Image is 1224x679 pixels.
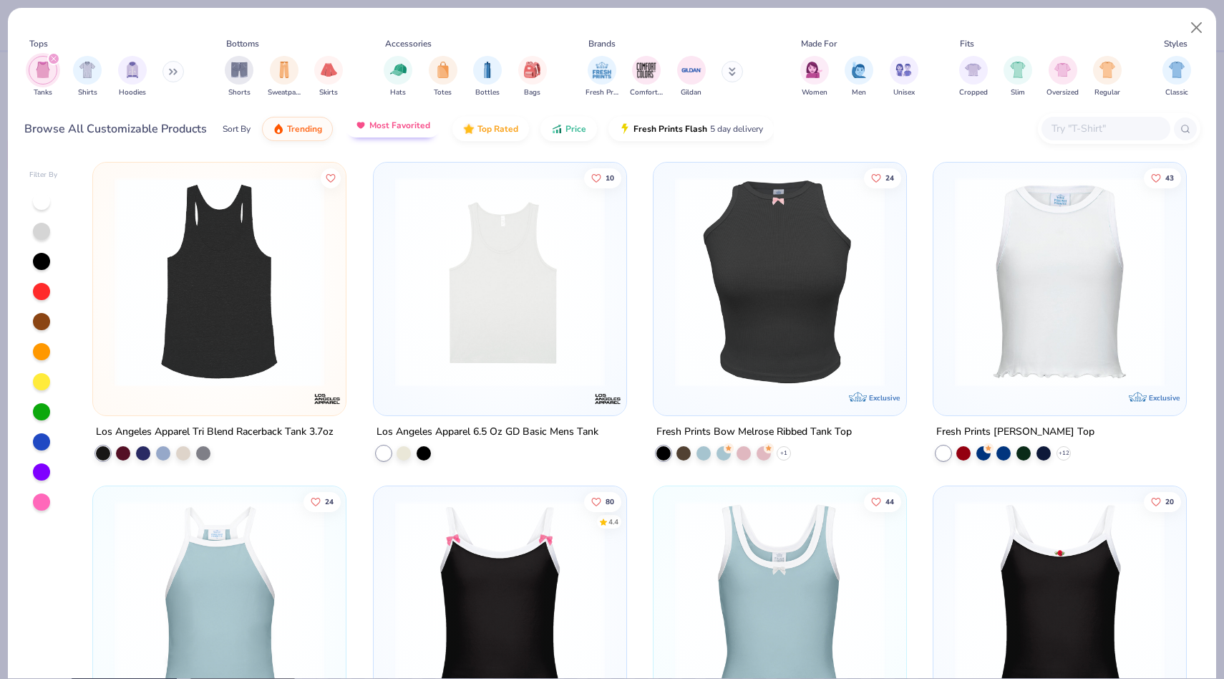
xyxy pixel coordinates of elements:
[321,168,341,188] button: Like
[29,170,58,180] div: Filter By
[452,117,529,141] button: Top Rated
[96,423,334,441] div: Los Angeles Apparel Tri Blend Racerback Tank 3.7oz
[586,56,618,98] button: filter button
[435,62,451,78] img: Totes Image
[677,56,706,98] div: filter for Gildan
[73,56,102,98] div: filter for Shirts
[586,87,618,98] span: Fresh Prints
[388,177,612,387] img: 7f215b9c-1b57-4a62-9542-578c52e44a24
[806,62,822,78] img: Women Image
[583,168,621,188] button: Like
[385,37,432,50] div: Accessories
[959,87,988,98] span: Cropped
[29,56,57,98] div: filter for Tanks
[948,177,1172,387] img: 77944df5-e76b-4334-8282-15ad299dbe6a
[800,56,829,98] button: filter button
[960,37,974,50] div: Fits
[1059,449,1069,458] span: + 12
[1165,174,1174,181] span: 43
[518,56,547,98] div: filter for Bags
[1093,56,1122,98] button: filter button
[225,56,253,98] div: filter for Shorts
[1099,62,1116,78] img: Regular Image
[325,499,334,506] span: 24
[344,113,441,138] button: Most Favorited
[1011,87,1025,98] span: Slim
[800,56,829,98] div: filter for Women
[965,62,981,78] img: Cropped Image
[801,37,837,50] div: Made For
[473,56,502,98] button: filter button
[314,385,342,413] img: Los Angeles Apparel logo
[852,87,866,98] span: Men
[959,56,988,98] button: filter button
[268,56,301,98] button: filter button
[588,37,616,50] div: Brands
[226,37,259,50] div: Bottoms
[890,56,918,98] button: filter button
[473,56,502,98] div: filter for Bottles
[477,123,518,135] span: Top Rated
[1144,168,1181,188] button: Like
[885,499,894,506] span: 44
[1046,87,1079,98] span: Oversized
[34,87,52,98] span: Tanks
[384,56,412,98] button: filter button
[107,177,331,387] img: 12e9b750-c9ca-4f39-83d7-d405b90701a3
[314,56,343,98] button: filter button
[710,121,763,138] span: 5 day delivery
[262,117,333,141] button: Trending
[892,177,1116,387] img: 0e6c8c16-7a1d-49de-885c-38755aa063bf
[619,123,631,135] img: flash.gif
[524,62,540,78] img: Bags Image
[1004,56,1032,98] button: filter button
[319,87,338,98] span: Skirts
[1162,56,1191,98] div: filter for Classic
[268,56,301,98] div: filter for Sweatpants
[1046,56,1079,98] div: filter for Oversized
[119,87,146,98] span: Hoodies
[780,449,787,458] span: + 1
[268,87,301,98] span: Sweatpants
[677,56,706,98] button: filter button
[633,123,707,135] span: Fresh Prints Flash
[586,56,618,98] div: filter for Fresh Prints
[636,59,657,81] img: Comfort Colors Image
[895,62,912,78] img: Unisex Image
[1004,56,1032,98] div: filter for Slim
[591,59,613,81] img: Fresh Prints Image
[1144,492,1181,512] button: Like
[24,120,207,138] div: Browse All Customizable Products
[29,37,48,50] div: Tops
[893,87,915,98] span: Unisex
[321,62,337,78] img: Skirts Image
[608,117,774,141] button: Fresh Prints Flash5 day delivery
[429,56,457,98] button: filter button
[228,87,251,98] span: Shorts
[869,393,900,403] span: Exclusive
[390,62,407,78] img: Hats Image
[630,56,663,98] div: filter for Comfort Colors
[1050,120,1160,137] input: Try "T-Shirt"
[118,56,147,98] div: filter for Hoodies
[864,168,901,188] button: Like
[78,87,97,98] span: Shirts
[73,56,102,98] button: filter button
[1164,37,1187,50] div: Styles
[518,56,547,98] button: filter button
[314,56,343,98] div: filter for Skirts
[1010,62,1026,78] img: Slim Image
[630,56,663,98] button: filter button
[377,423,598,441] div: Los Angeles Apparel 6.5 Oz GD Basic Mens Tank
[303,492,341,512] button: Like
[223,122,251,135] div: Sort By
[630,87,663,98] span: Comfort Colors
[273,123,284,135] img: trending.gif
[355,120,366,131] img: most_fav.gif
[1165,87,1188,98] span: Classic
[287,123,322,135] span: Trending
[936,423,1094,441] div: Fresh Prints [PERSON_NAME] Top
[1169,62,1185,78] img: Classic Image
[390,87,406,98] span: Hats
[851,62,867,78] img: Men Image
